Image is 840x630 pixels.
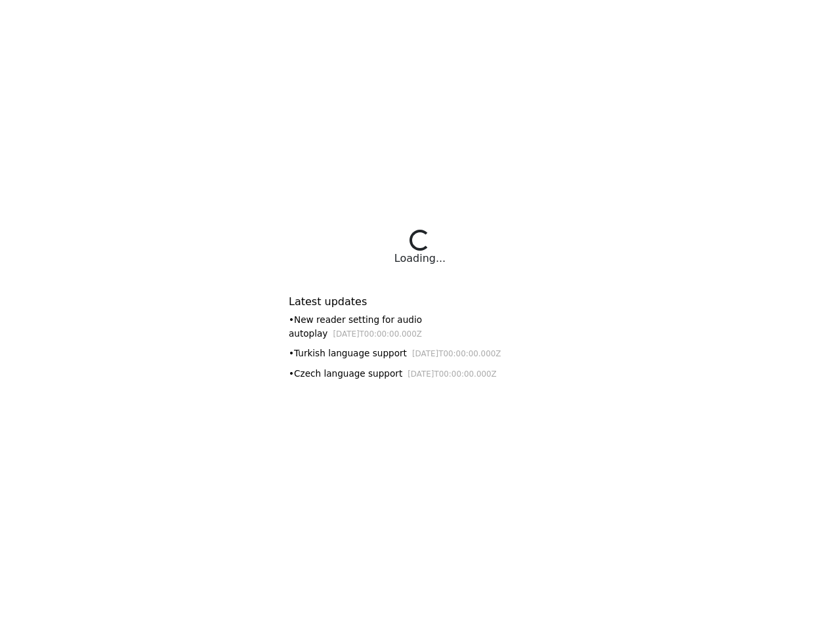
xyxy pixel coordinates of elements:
small: [DATE]T00:00:00.000Z [333,329,422,339]
div: Loading... [394,251,446,266]
small: [DATE]T00:00:00.000Z [408,369,497,379]
div: • New reader setting for audio autoplay [289,313,551,340]
div: • Czech language support [289,367,551,381]
div: • Turkish language support [289,346,551,360]
h6: Latest updates [289,295,551,308]
small: [DATE]T00:00:00.000Z [412,349,501,358]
